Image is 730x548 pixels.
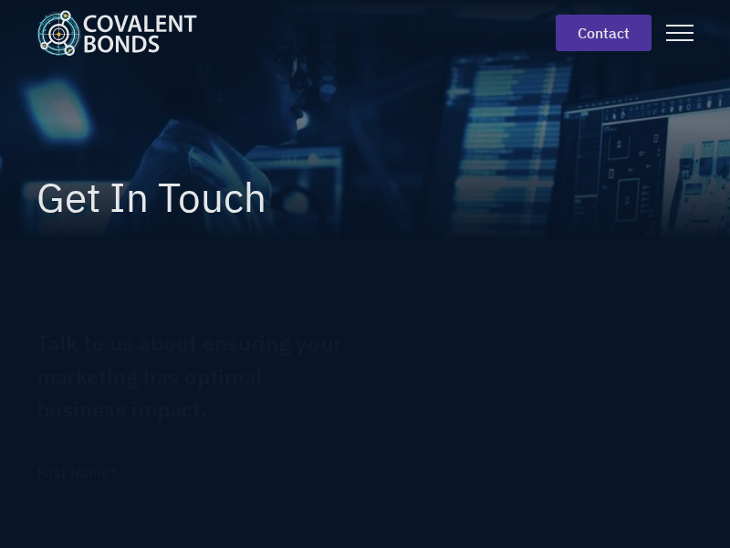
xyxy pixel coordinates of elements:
[36,10,212,56] a: home
[36,175,693,219] h1: Get In Touch
[36,10,197,56] img: Covalent Bonds White / Teal Logo
[556,15,652,51] a: contact
[36,464,109,482] span: First Name
[36,327,350,426] div: Talk to us about ensuring your marketing has optimal business impact.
